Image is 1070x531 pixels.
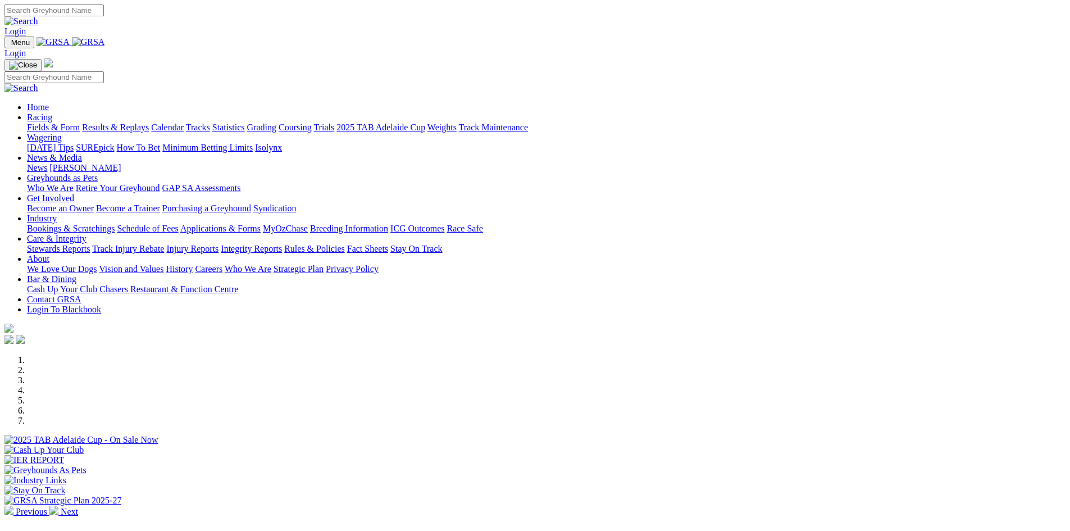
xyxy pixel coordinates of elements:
[166,264,193,274] a: History
[27,122,1066,133] div: Racing
[96,203,160,213] a: Become a Trainer
[4,71,104,83] input: Search
[4,16,38,26] img: Search
[4,455,64,465] img: IER REPORT
[4,37,34,48] button: Toggle navigation
[253,203,296,213] a: Syndication
[27,264,1066,274] div: About
[27,284,1066,294] div: Bar & Dining
[49,507,78,516] a: Next
[279,122,312,132] a: Coursing
[151,122,184,132] a: Calendar
[4,445,84,455] img: Cash Up Your Club
[27,203,1066,214] div: Get Involved
[274,264,324,274] a: Strategic Plan
[27,254,49,264] a: About
[61,507,78,516] span: Next
[212,122,245,132] a: Statistics
[27,183,1066,193] div: Greyhounds as Pets
[459,122,528,132] a: Track Maintenance
[255,143,282,152] a: Isolynx
[4,465,86,475] img: Greyhounds As Pets
[390,224,444,233] a: ICG Outcomes
[27,173,98,183] a: Greyhounds as Pets
[347,244,388,253] a: Fact Sheets
[263,224,308,233] a: MyOzChase
[225,264,271,274] a: Who We Are
[27,234,86,243] a: Care & Integrity
[180,224,261,233] a: Applications & Forms
[117,224,178,233] a: Schedule of Fees
[49,506,58,515] img: chevron-right-pager-white.svg
[27,163,1066,173] div: News & Media
[27,305,101,314] a: Login To Blackbook
[166,244,218,253] a: Injury Reports
[27,294,81,304] a: Contact GRSA
[16,507,47,516] span: Previous
[4,4,104,16] input: Search
[27,244,90,253] a: Stewards Reports
[221,244,282,253] a: Integrity Reports
[27,214,57,223] a: Industry
[72,37,105,47] img: GRSA
[390,244,442,253] a: Stay On Track
[27,193,74,203] a: Get Involved
[82,122,149,132] a: Results & Replays
[162,203,251,213] a: Purchasing a Greyhound
[27,274,76,284] a: Bar & Dining
[99,264,163,274] a: Vision and Values
[162,143,253,152] a: Minimum Betting Limits
[4,496,121,506] img: GRSA Strategic Plan 2025-27
[49,163,121,173] a: [PERSON_NAME]
[27,284,97,294] a: Cash Up Your Club
[76,143,114,152] a: SUREpick
[99,284,238,294] a: Chasers Restaurant & Function Centre
[4,59,42,71] button: Toggle navigation
[27,163,47,173] a: News
[447,224,482,233] a: Race Safe
[4,485,65,496] img: Stay On Track
[162,183,241,193] a: GAP SA Assessments
[4,26,26,36] a: Login
[117,143,161,152] a: How To Bet
[37,37,70,47] img: GRSA
[4,507,49,516] a: Previous
[310,224,388,233] a: Breeding Information
[27,143,1066,153] div: Wagering
[27,183,74,193] a: Who We Are
[27,224,115,233] a: Bookings & Scratchings
[4,506,13,515] img: chevron-left-pager-white.svg
[11,38,30,47] span: Menu
[27,153,82,162] a: News & Media
[9,61,37,70] img: Close
[76,183,160,193] a: Retire Your Greyhound
[44,58,53,67] img: logo-grsa-white.png
[247,122,276,132] a: Grading
[4,83,38,93] img: Search
[186,122,210,132] a: Tracks
[27,122,80,132] a: Fields & Form
[27,102,49,112] a: Home
[4,335,13,344] img: facebook.svg
[4,475,66,485] img: Industry Links
[27,224,1066,234] div: Industry
[326,264,379,274] a: Privacy Policy
[195,264,222,274] a: Careers
[313,122,334,132] a: Trials
[27,264,97,274] a: We Love Our Dogs
[4,324,13,333] img: logo-grsa-white.png
[4,435,158,445] img: 2025 TAB Adelaide Cup - On Sale Now
[27,203,94,213] a: Become an Owner
[4,48,26,58] a: Login
[27,133,62,142] a: Wagering
[27,244,1066,254] div: Care & Integrity
[336,122,425,132] a: 2025 TAB Adelaide Cup
[27,112,52,122] a: Racing
[27,143,74,152] a: [DATE] Tips
[92,244,164,253] a: Track Injury Rebate
[16,335,25,344] img: twitter.svg
[284,244,345,253] a: Rules & Policies
[427,122,457,132] a: Weights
